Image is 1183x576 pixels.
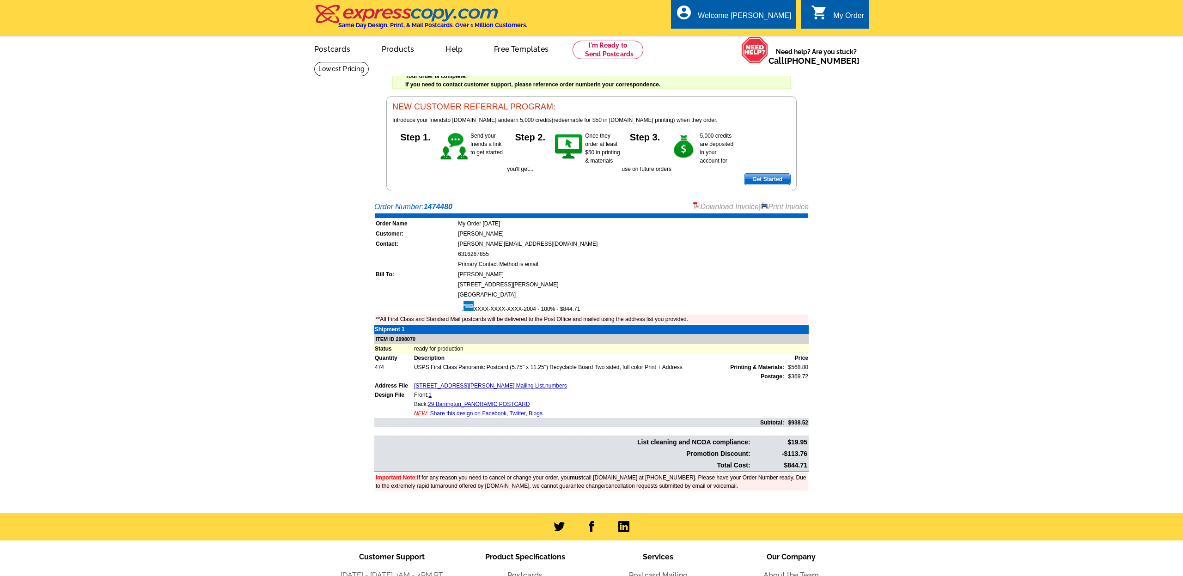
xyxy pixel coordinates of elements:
[761,203,809,211] a: Print Invoice
[430,410,543,417] a: Share this design on Facebook, Twitter, Blogs
[767,552,816,561] span: Our Company
[457,290,808,299] td: [GEOGRAPHIC_DATA]
[752,437,808,448] td: $19.95
[374,390,414,400] td: Design File
[698,12,791,24] div: Welcome [PERSON_NAME]
[428,401,530,407] a: 29 Barrington_PANORAMIC POSTCARD
[392,116,791,124] p: to [DOMAIN_NAME] and (redeemable for $50 in [DOMAIN_NAME] printing) when they order.
[643,552,673,561] span: Services
[392,102,791,112] h3: NEW CUSTOMER REFERRAL PROGRAM:
[457,239,808,249] td: [PERSON_NAME][EMAIL_ADDRESS][DOMAIN_NAME]
[768,47,864,66] span: Need help? Are you stuck?
[693,203,759,211] a: Download Invoice
[570,474,583,481] b: must
[761,373,784,380] strong: Postage:
[374,201,809,212] div: Order Number:
[375,219,457,228] td: Order Name
[785,372,809,381] td: $369.72
[457,229,808,238] td: [PERSON_NAME]
[375,437,751,448] td: List cleaning and NCOA compliance:
[370,90,379,91] img: u
[741,36,768,63] img: help
[457,219,808,228] td: My Order [DATE]
[784,56,860,66] a: [PHONE_NUMBER]
[693,202,701,209] img: small-pdf-icon.gif
[439,132,470,162] img: step-1.gif
[414,344,809,353] td: ready for production
[431,37,477,59] a: Help
[375,270,457,279] td: Bill To:
[374,418,785,427] td: Subtotal:
[374,353,414,363] td: Quantity
[730,363,784,371] span: Printing & Materials:
[374,325,414,334] td: Shipment 1
[507,117,552,123] span: earn 5,000 credits
[470,133,503,156] span: Send your friends a link to get started
[457,270,808,279] td: [PERSON_NAME]
[414,410,428,417] span: NEW:
[693,201,809,212] div: |
[785,418,809,427] td: $938.52
[359,552,425,561] span: Customer Support
[668,132,700,162] img: step-3.gif
[375,449,751,459] td: Promotion Discount:
[752,449,808,459] td: -$113.76
[744,174,790,185] span: Get Started
[414,353,785,363] td: Description
[338,22,527,29] h4: Same Day Design, Print, & Mail Postcards. Over 1 Million Customers.
[485,552,565,561] span: Product Specifications
[374,381,414,390] td: Address File
[375,473,808,491] td: If for any reason you need to cancel or change your order, you call [DOMAIN_NAME] at [PHONE_NUMBE...
[414,382,567,389] a: [STREET_ADDRESS][PERSON_NAME] Mailing List.numbers
[457,280,808,289] td: [STREET_ADDRESS][PERSON_NAME]
[553,132,585,162] img: step-2.gif
[428,392,432,398] a: 1
[744,173,791,185] a: Get Started
[768,56,860,66] span: Call
[375,229,457,238] td: Customer:
[622,133,734,172] span: 5,000 credits are deposited in your account for use on future orders
[414,363,785,372] td: USPS First Class Panoramic Postcard (5.75" x 11.25") Recyclable Board Two sided, full color Print...
[507,132,553,141] h5: Step 2.
[299,37,365,59] a: Postcards
[414,390,785,400] td: Front:
[676,4,692,21] i: account_circle
[374,363,414,372] td: 474
[457,260,808,269] td: Primary Contact Method is email
[761,202,768,209] img: small-print-icon.gif
[752,460,808,471] td: $844.71
[622,132,668,141] h5: Step 3.
[374,334,809,345] td: ITEM ID 2998070
[458,301,474,311] img: amex.gif
[833,12,864,24] div: My Order
[785,353,809,363] td: Price
[785,363,809,372] td: $568.80
[457,300,808,314] td: XXXX-XXXX-XXXX-2004 - 100% - $844.71
[457,249,808,259] td: 6316267855
[424,203,452,211] strong: 1474480
[392,117,446,123] span: Introduce your friends
[375,239,457,249] td: Contact:
[374,344,414,353] td: Status
[479,37,563,59] a: Free Templates
[375,460,751,471] td: Total Cost:
[811,4,828,21] i: shopping_cart
[392,132,439,141] h5: Step 1.
[367,37,429,59] a: Products
[414,400,785,409] td: Back:
[376,474,417,481] font: Important Note:
[405,73,467,79] strong: Your order is complete.
[811,10,864,22] a: shopping_cart My Order
[507,133,620,172] span: Once they order at least $50 in printing & materials you'll get...
[375,315,808,324] td: **All First Class and Standard Mail postcards will be delivered to the Post Office and mailed usi...
[314,11,527,29] a: Same Day Design, Print, & Mail Postcards. Over 1 Million Customers.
